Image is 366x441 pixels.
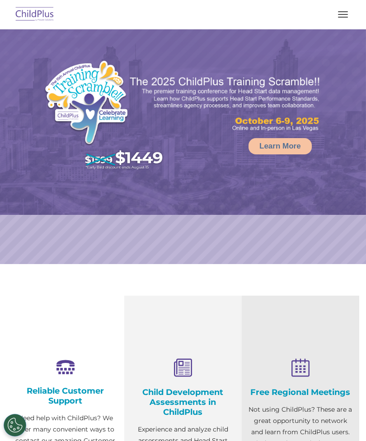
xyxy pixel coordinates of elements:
h4: Free Regional Meetings [249,387,352,397]
img: ChildPlus by Procare Solutions [14,4,56,25]
h4: Child Development Assessments in ChildPlus [131,387,235,417]
h4: Reliable Customer Support [14,386,117,406]
iframe: Chat Widget [321,398,366,441]
button: Cookies Settings [4,414,26,436]
a: Learn More [249,138,312,154]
